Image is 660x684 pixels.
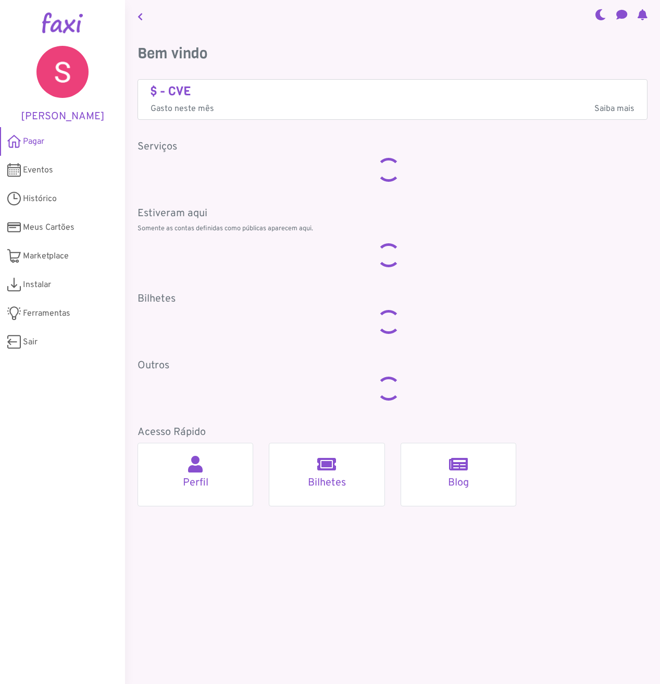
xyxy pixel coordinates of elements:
a: Bilhetes [269,443,384,506]
h5: Estiveram aqui [138,207,647,220]
span: Sair [23,336,38,349]
a: Blog [401,443,516,506]
h4: $ - CVE [151,84,634,99]
p: Somente as contas definidas como públicas aparecem aqui. [138,224,647,234]
h5: Acesso Rápido [138,426,647,439]
h5: Outros [138,359,647,372]
span: Pagar [23,135,44,148]
span: Saiba mais [594,103,634,115]
span: Instalar [23,279,51,291]
span: Meus Cartões [23,221,74,234]
span: Eventos [23,164,53,177]
span: Histórico [23,193,57,205]
span: Marketplace [23,250,69,263]
h5: Bilhetes [138,293,647,305]
h5: Perfil [151,477,240,489]
h5: Bilhetes [282,477,371,489]
h5: Blog [414,477,503,489]
h5: [PERSON_NAME] [16,110,109,123]
p: Gasto neste mês [151,103,634,115]
a: Perfil [138,443,253,506]
a: [PERSON_NAME] [16,46,109,123]
span: Ferramentas [23,307,70,320]
h3: Bem vindo [138,45,647,63]
h5: Serviços [138,141,647,153]
a: $ - CVE Gasto neste mêsSaiba mais [151,84,634,116]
